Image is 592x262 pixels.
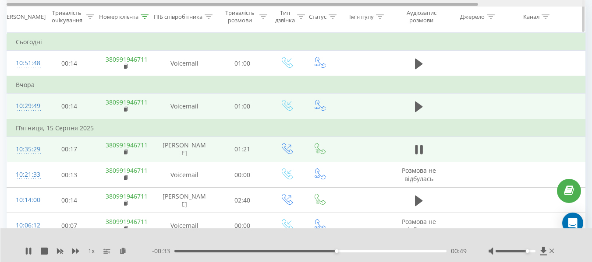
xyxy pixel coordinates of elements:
[215,188,270,213] td: 02:40
[42,188,97,213] td: 00:14
[223,9,257,24] div: Тривалість розмови
[154,162,215,188] td: Voicemail
[349,13,374,20] div: Ім'я пулу
[215,213,270,238] td: 00:00
[106,217,148,226] a: 380991946711
[106,98,148,106] a: 380991946711
[42,136,97,162] td: 00:17
[152,247,174,255] span: - 00:33
[16,166,33,183] div: 10:21:33
[154,51,215,77] td: Voicemail
[106,141,148,149] a: 380991946711
[402,166,436,182] span: Розмова не відбулась
[42,213,97,238] td: 00:07
[400,9,443,24] div: Аудіозапис розмови
[523,13,539,20] div: Канал
[335,249,338,253] div: Accessibility label
[99,13,138,20] div: Номер клієнта
[215,136,270,162] td: 01:21
[106,192,148,200] a: 380991946711
[16,217,33,234] div: 10:06:12
[154,13,202,20] div: ПІБ співробітника
[154,136,215,162] td: [PERSON_NAME]
[42,162,97,188] td: 00:13
[275,9,295,24] div: Тип дзвінка
[16,55,33,72] div: 10:51:48
[154,213,215,238] td: Voicemail
[562,213,583,234] div: Open Intercom Messenger
[1,13,46,20] div: [PERSON_NAME]
[106,55,148,63] a: 380991946711
[106,166,148,175] a: 380991946711
[215,162,270,188] td: 00:00
[460,13,485,20] div: Джерело
[525,249,529,253] div: Accessibility label
[154,188,215,213] td: [PERSON_NAME]
[215,51,270,77] td: 01:00
[16,141,33,158] div: 10:35:29
[154,94,215,119] td: Voicemail
[451,247,467,255] span: 00:49
[50,9,84,24] div: Тривалість очікування
[16,98,33,115] div: 10:29:49
[215,94,270,119] td: 01:00
[402,217,436,234] span: Розмова не відбулась
[16,192,33,209] div: 10:14:00
[309,13,326,20] div: Статус
[42,51,97,77] td: 00:14
[42,94,97,119] td: 00:14
[88,247,95,255] span: 1 x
